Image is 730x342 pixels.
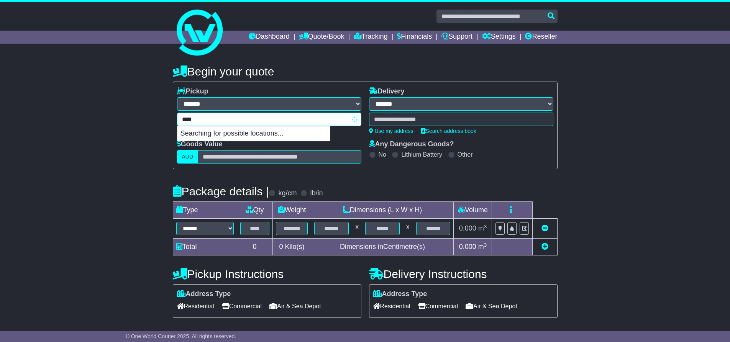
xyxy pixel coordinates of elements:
[311,202,454,219] td: Dimensions (L x W x H)
[272,202,311,219] td: Weight
[354,31,387,44] a: Tracking
[369,128,413,134] a: Use my address
[177,126,330,141] p: Searching for possible locations...
[311,239,454,255] td: Dimensions in Centimetre(s)
[173,185,269,198] h4: Package details |
[459,243,476,250] span: 0.000
[272,239,311,255] td: Kilo(s)
[369,268,558,280] h4: Delivery Instructions
[482,31,516,44] a: Settings
[177,290,231,298] label: Address Type
[269,300,321,312] span: Air & Sea Depot
[418,300,458,312] span: Commercial
[126,333,236,339] span: © One World Courier 2025. All rights reserved.
[421,128,476,134] a: Search address book
[478,224,487,232] span: m
[222,300,262,312] span: Commercial
[173,239,237,255] td: Total
[310,189,323,198] label: lb/in
[249,31,290,44] a: Dashboard
[403,219,413,239] td: x
[373,300,410,312] span: Residential
[279,243,283,250] span: 0
[466,300,517,312] span: Air & Sea Depot
[352,219,362,239] td: x
[369,87,405,96] label: Delivery
[173,65,558,78] h4: Begin your quote
[401,151,442,158] label: Lithium Battery
[177,87,208,96] label: Pickup
[478,243,487,250] span: m
[541,224,548,232] a: Remove this item
[441,31,472,44] a: Support
[458,151,473,158] label: Other
[373,290,427,298] label: Address Type
[177,140,223,149] label: Goods Value
[397,31,432,44] a: Financials
[484,242,487,248] sup: 3
[484,224,487,229] sup: 3
[237,239,272,255] td: 0
[459,224,476,232] span: 0.000
[278,189,297,198] label: kg/cm
[525,31,557,44] a: Reseller
[369,140,454,149] label: Any Dangerous Goods?
[177,113,361,126] typeahead: Please provide city
[237,202,272,219] td: Qty
[173,202,237,219] td: Type
[177,300,214,312] span: Residential
[299,31,344,44] a: Quote/Book
[177,150,198,164] label: AUD
[379,151,386,158] label: No
[173,268,361,280] h4: Pickup Instructions
[454,202,492,219] td: Volume
[541,243,548,250] a: Add new item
